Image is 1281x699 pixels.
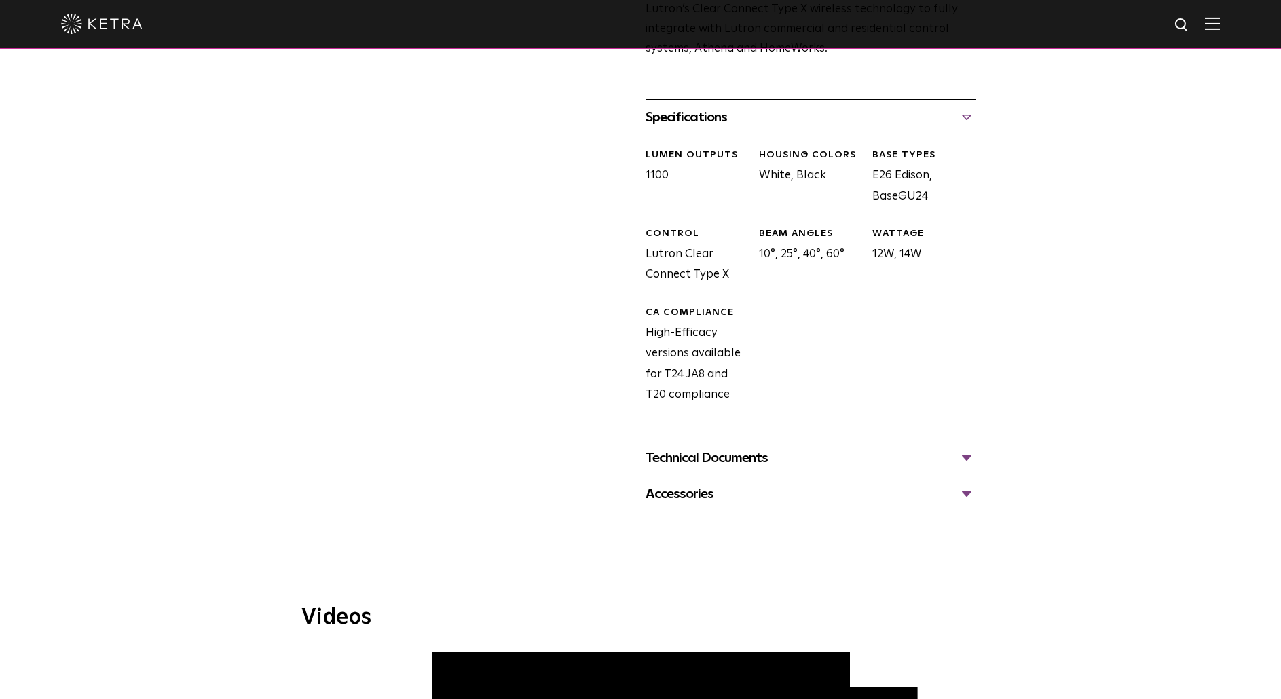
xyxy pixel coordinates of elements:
[646,107,976,128] div: Specifications
[61,14,143,34] img: ketra-logo-2019-white
[646,227,749,241] div: CONTROL
[635,149,749,207] div: 1100
[749,149,862,207] div: White, Black
[862,227,976,286] div: 12W, 14W
[646,483,976,505] div: Accessories
[635,306,749,406] div: High-Efficacy versions available for T24 JA8 and T20 compliance
[872,149,976,162] div: BASE TYPES
[1205,17,1220,30] img: Hamburger%20Nav.svg
[646,306,749,320] div: CA Compliance
[635,227,749,286] div: Lutron Clear Connect Type X
[646,447,976,469] div: Technical Documents
[749,227,862,286] div: 10°, 25°, 40°, 60°
[1174,17,1191,34] img: search icon
[301,607,980,628] h3: Videos
[872,227,976,241] div: WATTAGE
[759,149,862,162] div: HOUSING COLORS
[646,149,749,162] div: LUMEN OUTPUTS
[759,227,862,241] div: BEAM ANGLES
[862,149,976,207] div: E26 Edison, BaseGU24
